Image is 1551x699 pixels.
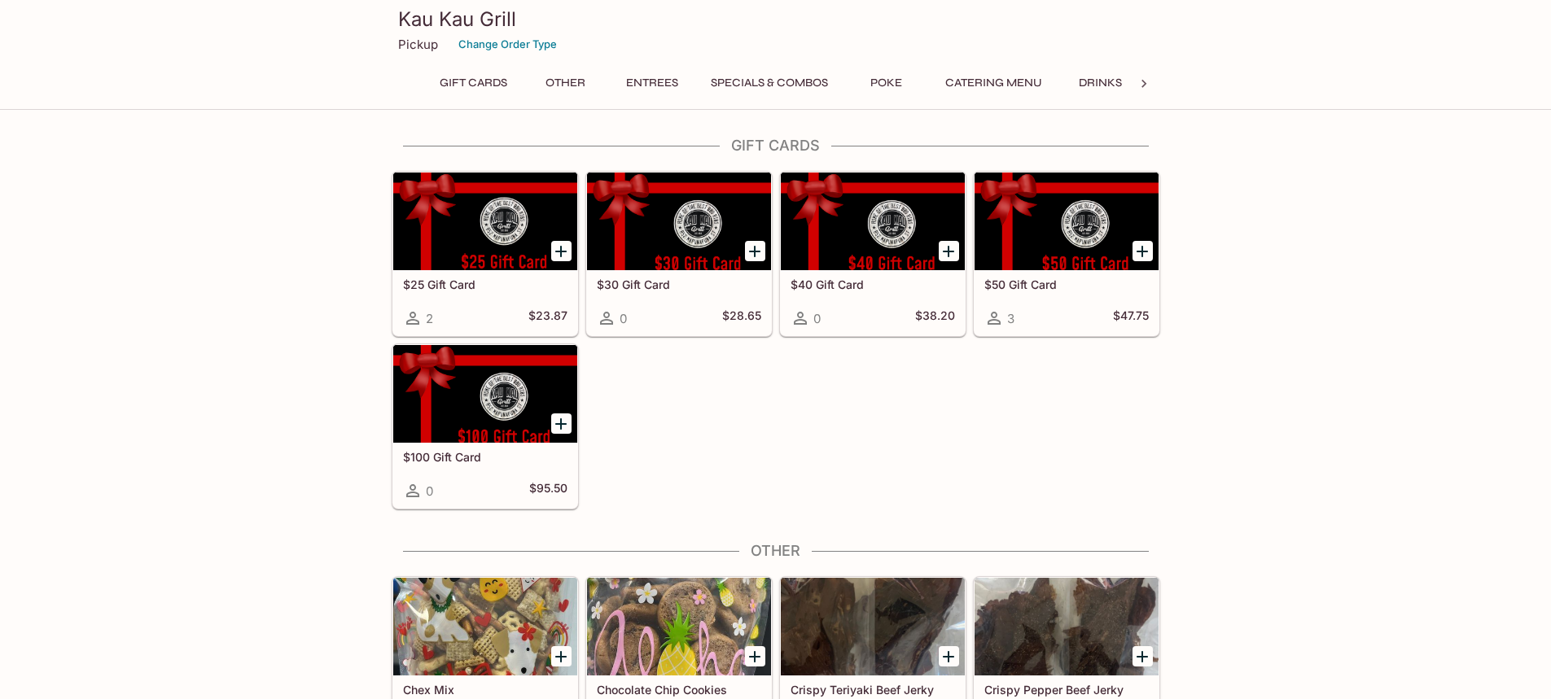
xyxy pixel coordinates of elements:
[426,311,433,326] span: 2
[780,172,966,336] a: $40 Gift Card0$38.20
[616,72,689,94] button: Entrees
[915,308,955,328] h5: $38.20
[936,72,1051,94] button: Catering Menu
[975,578,1159,675] div: Crispy Pepper Beef Jerky
[403,683,567,697] h5: Chex Mix
[781,173,965,270] div: $40 Gift Card
[551,413,572,434] button: Add $100 Gift Card
[431,72,516,94] button: Gift Cards
[781,578,965,675] div: Crispy Teriyaki Beef Jerky
[984,277,1149,291] h5: $50 Gift Card
[791,277,955,291] h5: $40 Gift Card
[722,308,761,328] h5: $28.65
[403,277,567,291] h5: $25 Gift Card
[426,483,433,499] span: 0
[551,241,572,261] button: Add $25 Gift Card
[529,481,567,500] h5: $95.50
[392,137,1160,155] h4: Gift Cards
[702,72,837,94] button: Specials & Combos
[1133,241,1153,261] button: Add $50 Gift Card
[597,683,761,697] h5: Chocolate Chip Cookies
[392,542,1160,560] h4: Other
[529,72,602,94] button: Other
[1113,308,1149,328] h5: $47.75
[1007,311,1014,326] span: 3
[1064,72,1137,94] button: Drinks
[975,173,1159,270] div: $50 Gift Card
[393,345,577,443] div: $100 Gift Card
[974,172,1159,336] a: $50 Gift Card3$47.75
[398,7,1154,32] h3: Kau Kau Grill
[393,578,577,675] div: Chex Mix
[791,683,955,697] h5: Crispy Teriyaki Beef Jerky
[620,311,627,326] span: 0
[587,578,771,675] div: Chocolate Chip Cookies
[403,450,567,464] h5: $100 Gift Card
[745,241,765,261] button: Add $30 Gift Card
[398,37,438,52] p: Pickup
[939,646,959,666] button: Add Crispy Teriyaki Beef Jerky
[587,173,771,270] div: $30 Gift Card
[392,344,578,509] a: $100 Gift Card0$95.50
[586,172,772,336] a: $30 Gift Card0$28.65
[392,172,578,336] a: $25 Gift Card2$23.87
[451,32,564,57] button: Change Order Type
[850,72,923,94] button: Poke
[984,683,1149,697] h5: Crispy Pepper Beef Jerky
[745,646,765,666] button: Add Chocolate Chip Cookies
[528,308,567,328] h5: $23.87
[813,311,821,326] span: 0
[1133,646,1153,666] button: Add Crispy Pepper Beef Jerky
[393,173,577,270] div: $25 Gift Card
[551,646,572,666] button: Add Chex Mix
[597,277,761,291] h5: $30 Gift Card
[939,241,959,261] button: Add $40 Gift Card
